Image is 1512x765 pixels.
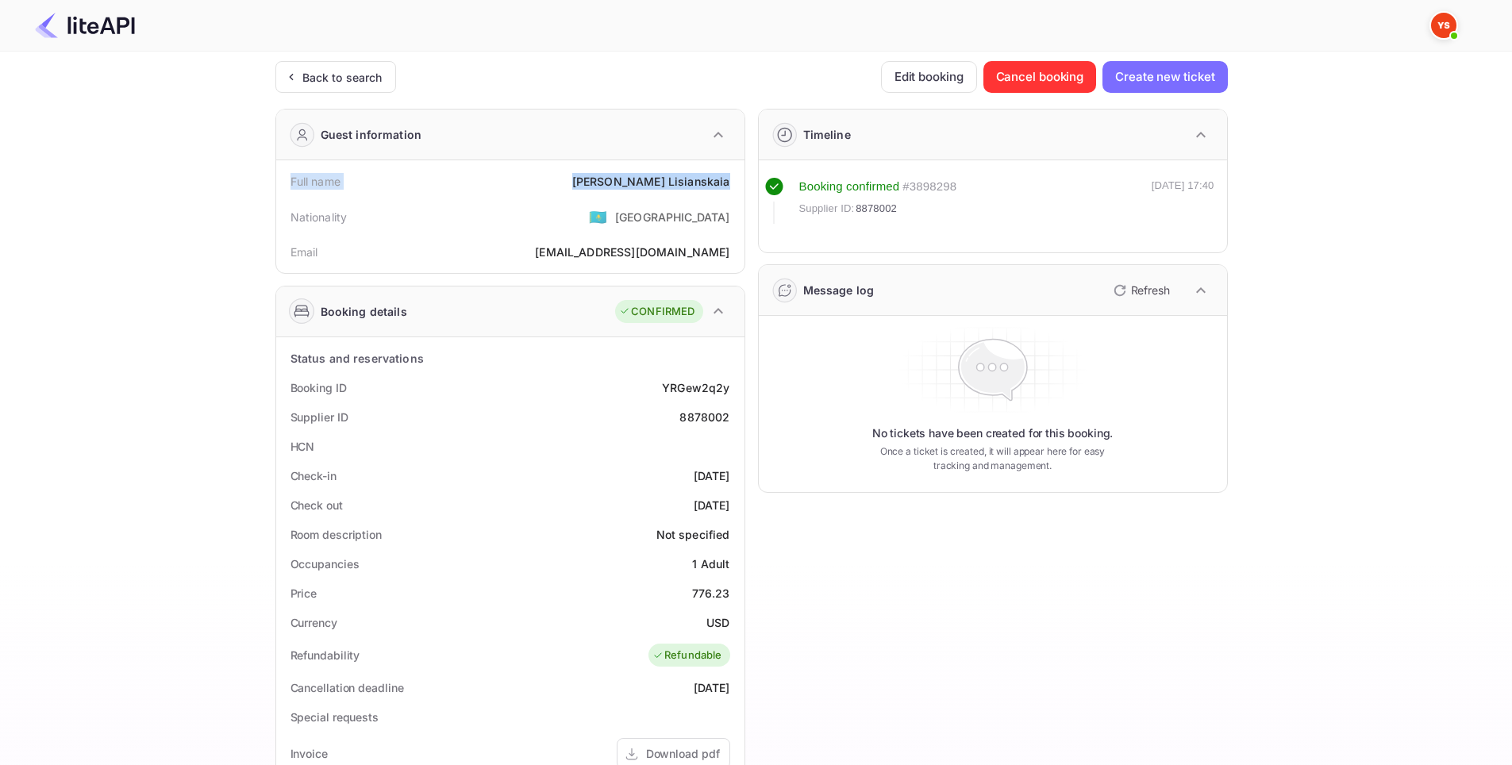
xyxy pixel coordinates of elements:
[868,444,1118,473] p: Once a ticket is created, it will appear here for easy tracking and management.
[302,69,383,86] div: Back to search
[679,409,729,425] div: 8878002
[290,647,360,663] div: Refundability
[589,202,607,231] span: United States
[662,379,729,396] div: YRGew2q2y
[1102,61,1227,93] button: Create new ticket
[321,126,422,143] div: Guest information
[290,679,404,696] div: Cancellation deadline
[290,497,343,513] div: Check out
[290,173,340,190] div: Full name
[1152,178,1214,224] div: [DATE] 17:40
[1431,13,1456,38] img: Yandex Support
[619,304,694,320] div: CONFIRMED
[535,244,729,260] div: [EMAIL_ADDRESS][DOMAIN_NAME]
[694,467,730,484] div: [DATE]
[290,526,382,543] div: Room description
[902,178,956,196] div: # 3898298
[652,648,722,663] div: Refundable
[290,467,337,484] div: Check-in
[881,61,977,93] button: Edit booking
[615,209,730,225] div: [GEOGRAPHIC_DATA]
[1131,282,1170,298] p: Refresh
[572,173,730,190] div: [PERSON_NAME] Lisianskaia
[290,350,424,367] div: Status and reservations
[290,438,315,455] div: HCN
[290,379,347,396] div: Booking ID
[694,497,730,513] div: [DATE]
[290,745,328,762] div: Invoice
[803,282,875,298] div: Message log
[692,555,729,572] div: 1 Adult
[692,585,730,602] div: 776.23
[856,201,897,217] span: 8878002
[803,126,851,143] div: Timeline
[646,745,720,762] div: Download pdf
[1104,278,1176,303] button: Refresh
[706,614,729,631] div: USD
[290,709,379,725] div: Special requests
[321,303,407,320] div: Booking details
[694,679,730,696] div: [DATE]
[290,244,318,260] div: Email
[35,13,135,38] img: LiteAPI Logo
[290,614,337,631] div: Currency
[656,526,730,543] div: Not specified
[290,555,360,572] div: Occupancies
[983,61,1097,93] button: Cancel booking
[872,425,1114,441] p: No tickets have been created for this booking.
[290,209,348,225] div: Nationality
[290,409,348,425] div: Supplier ID
[799,178,900,196] div: Booking confirmed
[799,201,855,217] span: Supplier ID:
[290,585,317,602] div: Price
